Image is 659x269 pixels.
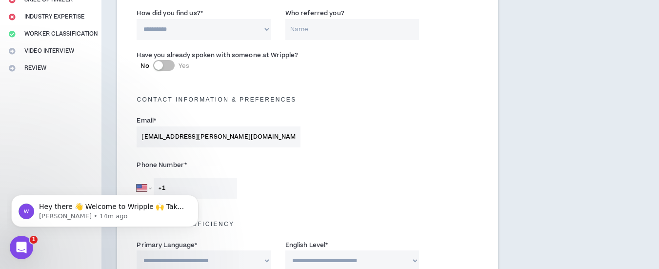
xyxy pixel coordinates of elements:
[30,236,38,244] span: 1
[137,126,300,147] input: Enter Email
[137,157,300,173] label: Phone Number
[137,47,298,63] label: Have you already spoken with someone at Wripple?
[10,236,33,259] iframe: Intercom live chat
[137,5,203,21] label: How did you find us?
[7,174,202,243] iframe: Intercom notifications message
[285,5,344,21] label: Who referred you?
[129,96,485,103] h5: Contact Information & preferences
[179,62,189,70] span: Yes
[129,221,485,228] h5: Language Proficiency
[285,237,328,253] label: English Level
[140,62,149,70] span: No
[153,60,175,71] button: NoYes
[137,113,156,128] label: Email
[137,237,197,253] label: Primary Language
[285,19,419,40] input: Name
